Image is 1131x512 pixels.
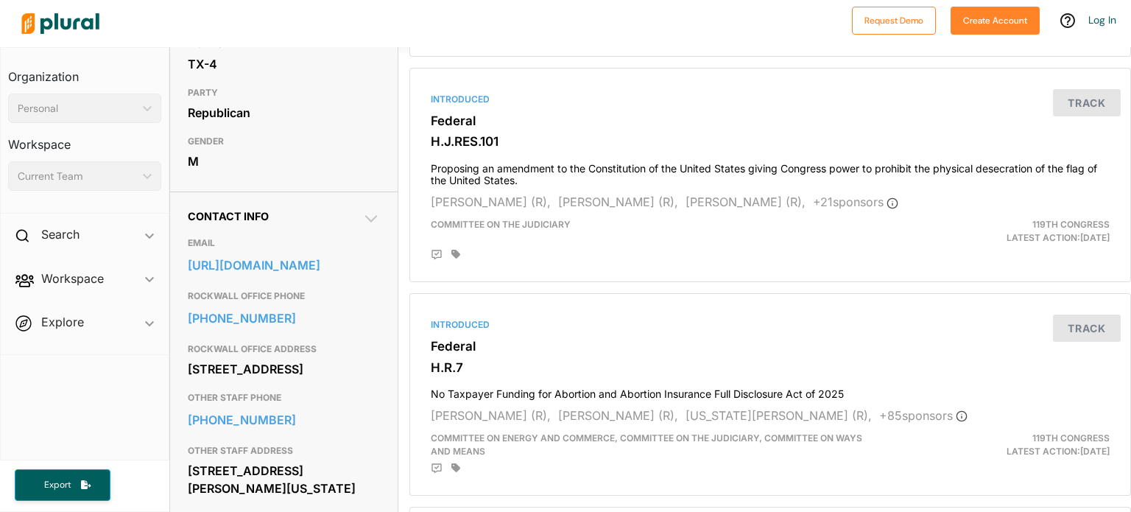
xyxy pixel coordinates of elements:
a: Create Account [951,12,1040,27]
span: [PERSON_NAME] (R), [431,408,551,423]
h3: OTHER STAFF PHONE [188,389,381,407]
div: Latest Action: [DATE] [887,432,1121,458]
span: [US_STATE][PERSON_NAME] (R), [686,408,872,423]
h3: ROCKWALL OFFICE PHONE [188,287,381,305]
a: Log In [1088,13,1116,27]
div: Personal [18,101,137,116]
a: [URL][DOMAIN_NAME] [188,254,381,276]
h2: Search [41,226,80,242]
div: Latest Action: [DATE] [887,218,1121,245]
button: Create Account [951,7,1040,35]
span: [PERSON_NAME] (R), [558,194,678,209]
h3: Federal [431,339,1110,354]
h3: Workspace [8,123,161,155]
h4: No Taxpayer Funding for Abortion and Abortion Insurance Full Disclosure Act of 2025 [431,381,1110,401]
a: [PHONE_NUMBER] [188,307,381,329]
button: Track [1053,315,1121,342]
a: Request Demo [852,12,936,27]
span: 119th Congress [1032,432,1110,443]
div: Add Position Statement [431,249,443,261]
span: + 21 sponsor s [813,194,898,209]
h3: H.J.RES.101 [431,134,1110,149]
span: [PERSON_NAME] (R), [431,194,551,209]
div: Introduced [431,93,1110,106]
div: [STREET_ADDRESS] [188,358,381,380]
div: M [188,150,381,172]
h3: Federal [431,113,1110,128]
div: [STREET_ADDRESS][PERSON_NAME][US_STATE] [188,460,381,499]
span: [PERSON_NAME] (R), [686,194,806,209]
span: Export [34,479,81,491]
span: [PERSON_NAME] (R), [558,408,678,423]
div: Add tags [451,249,460,259]
button: Export [15,469,110,501]
h3: EMAIL [188,234,381,252]
span: Committee on Energy and Commerce, Committee on the Judiciary, Committee on Ways and Means [431,432,862,457]
h3: GENDER [188,133,381,150]
button: Request Demo [852,7,936,35]
button: Track [1053,89,1121,116]
div: Add Position Statement [431,463,443,474]
span: + 85 sponsor s [879,408,968,423]
h3: ROCKWALL OFFICE ADDRESS [188,340,381,358]
span: Contact Info [188,210,269,222]
span: Committee on the Judiciary [431,219,571,230]
h4: Proposing an amendment to the Constitution of the United States giving Congress power to prohibit... [431,155,1110,188]
div: TX-4 [188,53,381,75]
a: [PHONE_NUMBER] [188,409,381,431]
div: Introduced [431,318,1110,332]
h3: PARTY [188,84,381,102]
h3: Organization [8,55,161,88]
span: 119th Congress [1032,219,1110,230]
div: Add tags [451,463,460,473]
div: Republican [188,102,381,124]
h3: OTHER STAFF ADDRESS [188,442,381,460]
div: Current Team [18,169,137,184]
h3: H.R.7 [431,360,1110,375]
